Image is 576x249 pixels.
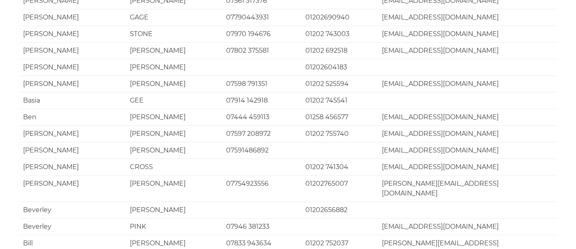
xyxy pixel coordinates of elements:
[301,125,378,142] td: 01202 755740
[222,26,301,42] td: 07970 194676
[378,159,557,175] td: [EMAIL_ADDRESS][DOMAIN_NAME]
[126,159,222,175] td: CROSS
[378,175,557,202] td: [PERSON_NAME][EMAIL_ADDRESS][DOMAIN_NAME]
[19,26,126,42] td: [PERSON_NAME]
[19,75,126,92] td: [PERSON_NAME]
[378,109,557,125] td: [EMAIL_ADDRESS][DOMAIN_NAME]
[126,26,222,42] td: STONE
[126,75,222,92] td: [PERSON_NAME]
[126,59,222,75] td: [PERSON_NAME]
[19,109,126,125] td: Ben
[19,125,126,142] td: [PERSON_NAME]
[222,218,301,235] td: 07946 381233
[301,42,378,59] td: 01202 692518
[222,42,301,59] td: 07802 375581
[301,109,378,125] td: 01258 456577
[378,75,557,92] td: [EMAIL_ADDRESS][DOMAIN_NAME]
[301,202,378,218] td: 01202656882
[126,125,222,142] td: [PERSON_NAME]
[378,142,557,159] td: [EMAIL_ADDRESS][DOMAIN_NAME]
[222,75,301,92] td: 07598 791351
[301,26,378,42] td: 01202 743003
[126,42,222,59] td: [PERSON_NAME]
[222,92,301,109] td: 07914 142918
[222,175,301,202] td: 07754923556
[378,9,557,26] td: [EMAIL_ADDRESS][DOMAIN_NAME]
[19,92,126,109] td: Basia
[19,42,126,59] td: [PERSON_NAME]
[126,202,222,218] td: [PERSON_NAME]
[222,125,301,142] td: 07597 208972
[19,142,126,159] td: [PERSON_NAME]
[19,218,126,235] td: Beverley
[19,202,126,218] td: Beverley
[19,9,126,26] td: [PERSON_NAME]
[301,9,378,26] td: 01202690940
[378,26,557,42] td: [EMAIL_ADDRESS][DOMAIN_NAME]
[126,92,222,109] td: GEE
[301,92,378,109] td: 01202 745541
[126,9,222,26] td: GAGE
[222,109,301,125] td: 07444 459113
[19,159,126,175] td: [PERSON_NAME]
[126,175,222,202] td: [PERSON_NAME]
[378,125,557,142] td: [EMAIL_ADDRESS][DOMAIN_NAME]
[126,142,222,159] td: [PERSON_NAME]
[301,159,378,175] td: 01202 741304
[19,175,126,202] td: [PERSON_NAME]
[378,218,557,235] td: [EMAIL_ADDRESS][DOMAIN_NAME]
[222,142,301,159] td: 07591486892
[19,59,126,75] td: [PERSON_NAME]
[301,59,378,75] td: 01202604183
[301,75,378,92] td: 01202 525594
[126,218,222,235] td: PINK
[126,109,222,125] td: [PERSON_NAME]
[301,175,378,202] td: 01202765007
[378,42,557,59] td: [EMAIL_ADDRESS][DOMAIN_NAME]
[222,9,301,26] td: 07790443931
